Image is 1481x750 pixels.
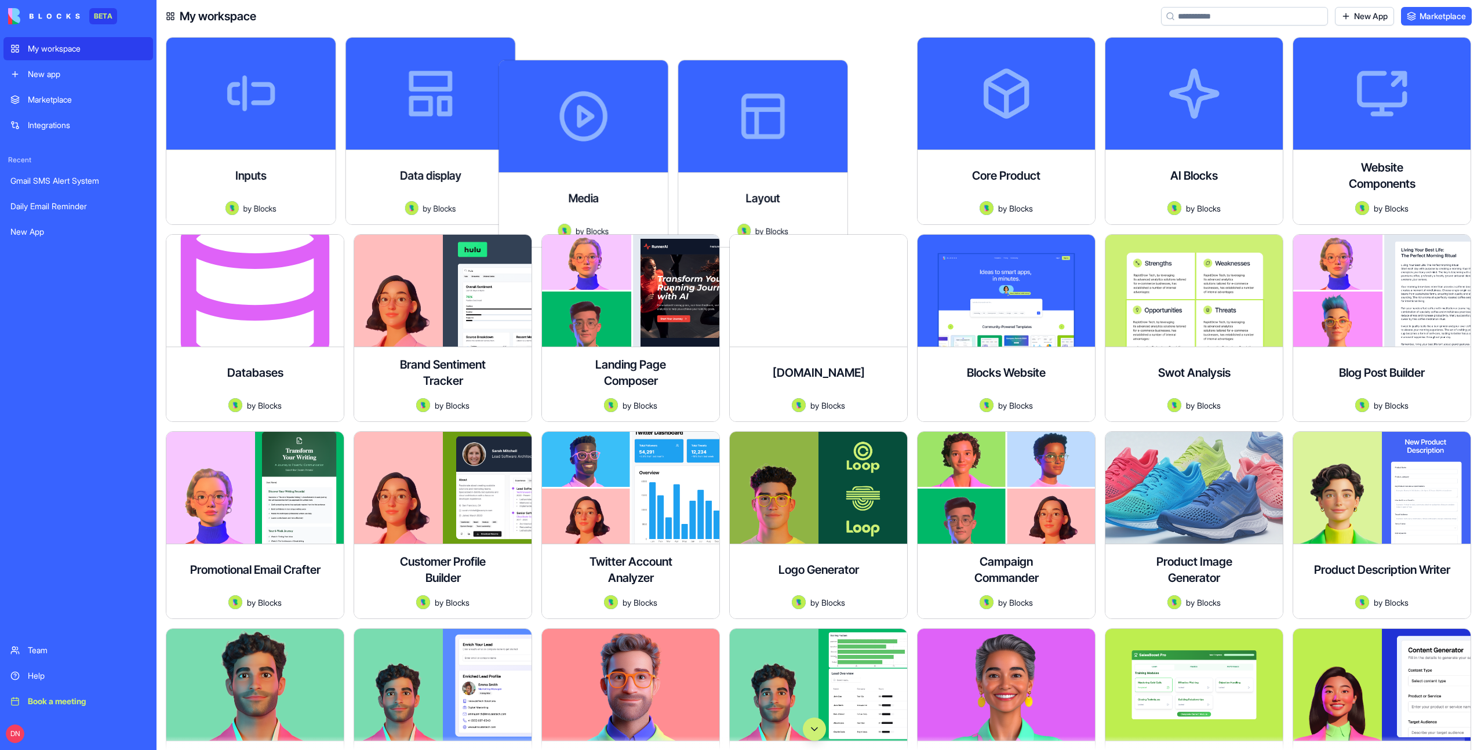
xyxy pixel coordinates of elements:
span: by [1186,596,1195,609]
a: Campaign CommanderAvatarbyBlocks [917,431,1096,619]
span: by [1374,596,1382,609]
div: Marketplace [28,94,146,105]
h4: Inputs [235,168,266,184]
div: New app [28,68,146,80]
div: Integrations [28,119,146,131]
a: Book a meeting [3,690,153,713]
a: Landing Page ComposerAvatarbyBlocks [541,234,720,422]
span: by [998,596,1007,609]
a: InputsAvatarbyBlocks [166,37,344,225]
h4: My workspace [180,8,256,24]
img: Avatar [405,201,419,215]
h4: Brand Sentiment Tracker [396,356,489,389]
div: BETA [89,8,117,24]
h4: Swot Analysis [1158,365,1231,381]
a: New App [1335,7,1394,26]
span: by [1186,202,1195,214]
h4: Product Description Writer [1314,562,1450,578]
a: AI BlocksAvatarbyBlocks [1105,37,1283,225]
a: Marketplace [3,88,153,111]
a: New App [3,220,153,243]
span: by [576,225,584,237]
h4: Campaign Commander [960,554,1053,586]
span: by [1374,202,1382,214]
a: Twitter Account AnalyzerAvatarbyBlocks [541,431,720,619]
img: Avatar [792,595,806,609]
div: Gmail SMS Alert System [10,175,146,187]
img: Avatar [1355,398,1369,412]
span: Blocks [766,225,788,237]
h4: Twitter Account Analyzer [584,554,677,586]
img: Avatar [1355,595,1369,609]
h4: Blog Post Builder [1339,365,1425,381]
span: DN [6,724,24,743]
span: by [243,202,252,214]
img: Avatar [416,595,430,609]
a: Marketplace [1401,7,1472,26]
img: Avatar [792,398,806,412]
span: by [423,202,431,214]
span: Blocks [446,596,470,609]
span: by [810,596,819,609]
span: Blocks [258,399,282,412]
a: Promotional Email CrafterAvatarbyBlocks [166,431,344,619]
img: Avatar [228,398,242,412]
span: Blocks [634,399,657,412]
img: Avatar [1167,595,1181,609]
div: Book a meeting [28,696,146,707]
a: Logo GeneratorAvatarbyBlocks [729,431,908,619]
h4: Databases [227,365,283,381]
a: [DOMAIN_NAME]AvatarbyBlocks [729,234,908,422]
a: Team [3,639,153,662]
div: Daily Email Reminder [10,201,146,212]
a: Swot AnalysisAvatarbyBlocks [1105,234,1283,422]
h4: Media [568,190,598,206]
img: Avatar [228,595,242,609]
span: Blocks [586,225,609,237]
a: Core ProductAvatarbyBlocks [917,37,1096,225]
a: Integrations [3,114,153,137]
span: Blocks [1385,596,1409,609]
span: Recent [3,155,153,165]
img: Avatar [604,398,618,412]
span: Blocks [1009,202,1033,214]
span: Blocks [433,202,456,214]
a: Blog Post BuilderAvatarbyBlocks [1293,234,1471,422]
span: Blocks [1197,596,1221,609]
button: Scroll to bottom [803,718,826,741]
a: Gmail SMS Alert System [3,169,153,192]
h4: Blocks Website [967,365,1046,381]
span: by [623,399,631,412]
a: Product Description WriterAvatarbyBlocks [1293,431,1471,619]
span: by [998,399,1007,412]
a: New app [3,63,153,86]
span: Blocks [1009,596,1033,609]
span: Blocks [1197,202,1221,214]
span: Blocks [634,596,657,609]
a: My workspace [3,37,153,60]
div: My workspace [28,43,146,54]
img: logo [8,8,80,24]
a: Brand Sentiment TrackerAvatarbyBlocks [354,234,532,422]
span: Blocks [1009,399,1033,412]
span: by [247,596,256,609]
div: Help [28,670,146,682]
a: Website ComponentsAvatarbyBlocks [1293,37,1471,225]
img: Avatar [737,224,751,238]
h4: AI Blocks [1170,168,1218,184]
h4: Landing Page Composer [584,356,677,389]
a: BETA [8,8,117,24]
a: Customer Profile BuilderAvatarbyBlocks [354,431,532,619]
span: by [435,596,443,609]
img: Avatar [604,595,618,609]
h4: Customer Profile Builder [396,554,489,586]
h4: Logo Generator [778,562,859,578]
span: Blocks [258,596,282,609]
img: Avatar [980,201,994,215]
a: MediaAvatarbyBlocks [541,37,720,225]
span: by [435,399,443,412]
img: Avatar [416,398,430,412]
a: Product Image GeneratorAvatarbyBlocks [1105,431,1283,619]
a: Data displayAvatarbyBlocks [354,37,532,225]
span: by [623,596,631,609]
